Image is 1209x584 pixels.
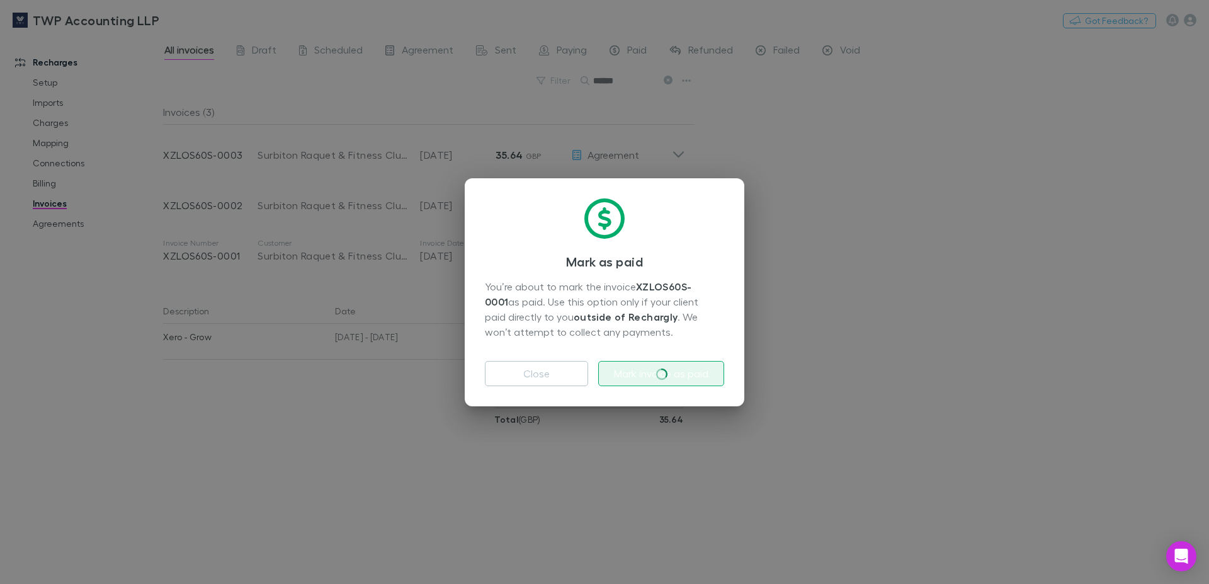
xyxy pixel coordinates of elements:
[1166,541,1196,571] div: Open Intercom Messenger
[485,254,724,269] h3: Mark as paid
[485,361,588,386] button: Close
[485,279,724,341] div: You’re about to mark the invoice as paid. Use this option only if your client paid directly to yo...
[598,361,724,386] button: Mark invoice as paid
[574,311,678,323] strong: outside of Rechargly
[485,280,691,308] strong: XZLOS60S-0001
